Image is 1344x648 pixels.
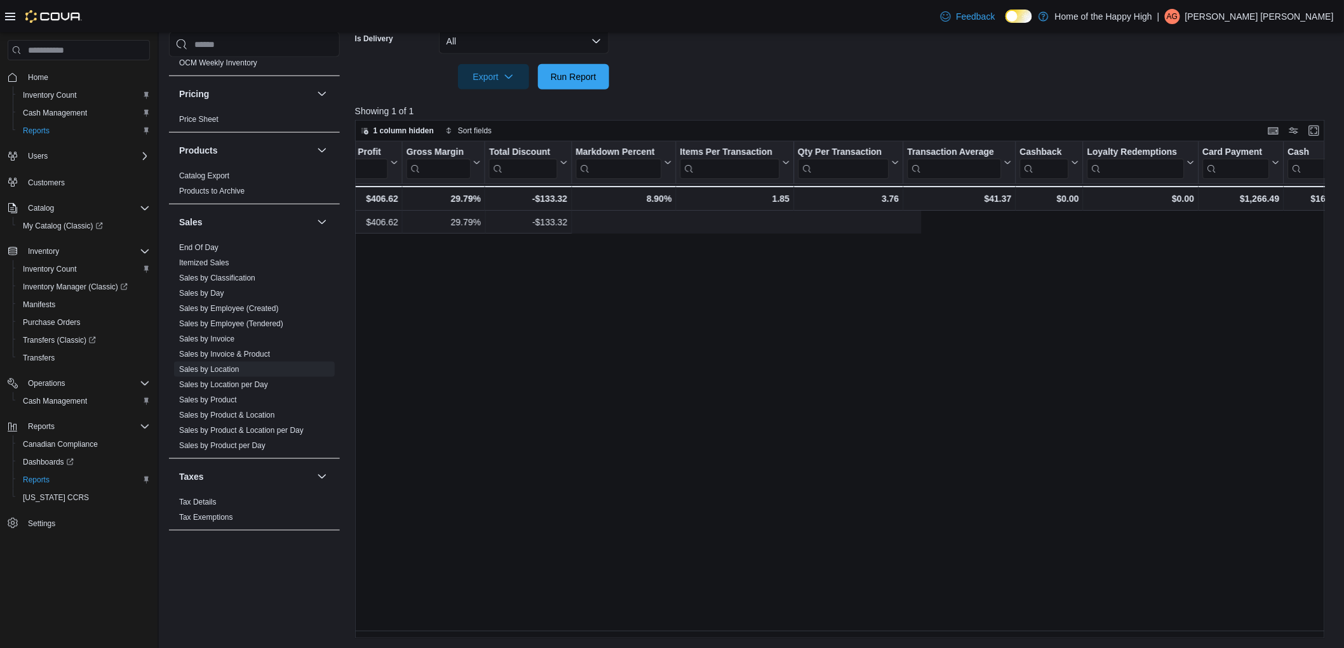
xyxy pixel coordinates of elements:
a: Cash Management [18,393,92,409]
div: Sales [169,240,340,458]
a: Canadian Compliance [18,437,103,452]
span: Sort fields [458,126,492,136]
span: Inventory [28,246,59,256]
button: Home [3,68,155,86]
span: Cash Management [18,393,150,409]
a: Sales by Product per Day [179,441,265,450]
span: Inventory Count [18,261,150,277]
span: Washington CCRS [18,490,150,505]
a: Inventory Manager (Classic) [18,279,133,294]
button: Transfers [13,349,155,367]
span: Users [23,149,150,164]
span: Operations [28,378,65,388]
a: Sales by Product [179,395,237,404]
div: $1,266.49 [1203,191,1280,206]
span: Settings [23,515,150,531]
a: Sales by Location per Day [179,380,268,389]
span: Tax Exemptions [179,512,233,522]
span: Reports [23,126,50,136]
div: Pricing [169,112,340,132]
button: Customers [3,173,155,191]
span: Transfers (Classic) [23,335,96,345]
button: Cash Management [13,104,155,122]
button: Reports [3,418,155,435]
span: Home [23,69,150,85]
button: Reports [13,122,155,140]
nav: Complex example [8,63,150,565]
span: Sales by Invoice [179,334,234,344]
button: Cash Management [13,392,155,410]
a: Products to Archive [179,187,245,195]
button: Gross Profit [330,147,398,179]
button: Inventory Count [13,86,155,104]
div: Markdown Percent [575,147,661,179]
span: 1 column hidden [373,126,434,136]
button: Canadian Compliance [13,435,155,453]
button: Total Discount [489,147,567,179]
button: Operations [23,376,71,391]
button: Pricing [314,86,330,102]
div: Alex Goulding Stagg [1165,9,1180,24]
span: Inventory Manager (Classic) [23,282,128,292]
span: [US_STATE] CCRS [23,493,89,503]
span: Purchase Orders [23,317,81,327]
span: Cash Management [23,108,87,118]
div: Total Discount [489,147,557,159]
span: Sales by Location per Day [179,380,268,390]
div: $0.00 [1087,191,1195,206]
a: Home [23,70,53,85]
span: Itemized Sales [179,258,229,268]
div: Cashback [1020,147,1069,179]
p: [PERSON_NAME] [PERSON_NAME] [1185,9,1334,24]
a: Transfers (Classic) [13,331,155,349]
button: Purchase Orders [13,314,155,331]
button: Cashback [1020,147,1079,179]
a: Sales by Employee (Tendered) [179,319,283,328]
span: Transfers [23,353,55,363]
label: Is Delivery [355,34,393,44]
a: Reports [18,472,55,487]
div: Gross Margin [407,147,471,159]
span: Transfers (Classic) [18,333,150,348]
button: Export [458,64,529,89]
div: $166.99 [1288,191,1343,206]
a: Catalog Export [179,171,229,180]
div: Gross Profit [330,147,388,159]
div: 3.76 [798,191,899,206]
div: Cash [1288,147,1333,159]
span: AG [1167,9,1178,24]
div: $406.62 [330,215,398,230]
button: Operations [3,374,155,392]
span: Sales by Product & Location [179,410,275,420]
a: Feedback [936,4,1000,29]
button: Reports [23,419,60,434]
div: Qty Per Transaction [798,147,889,159]
a: Settings [23,516,60,531]
a: Inventory Manager (Classic) [13,278,155,296]
button: Inventory [23,244,64,259]
div: Loyalty Redemptions [1087,147,1185,179]
button: Settings [3,514,155,532]
h3: Sales [179,216,203,228]
div: Transaction Average [908,147,1002,179]
button: Pricing [179,88,312,100]
span: Sales by Product per Day [179,440,265,451]
span: Inventory [23,244,150,259]
span: Reports [18,472,150,487]
span: Customers [23,174,150,190]
a: Sales by Location [179,365,239,374]
span: Home [28,72,48,83]
a: Sales by Product & Location per Day [179,426,304,435]
button: Sort fields [440,123,497,138]
div: 29.79% [407,191,481,206]
button: Sales [179,216,312,228]
span: Sales by Employee (Created) [179,303,279,314]
span: Customers [28,178,65,188]
span: Reports [28,421,55,432]
a: Tax Exemptions [179,513,233,522]
span: Sales by Day [179,288,224,298]
span: Products to Archive [179,186,245,196]
a: Purchase Orders [18,315,86,330]
button: Qty Per Transaction [798,147,899,179]
p: | [1157,9,1160,24]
